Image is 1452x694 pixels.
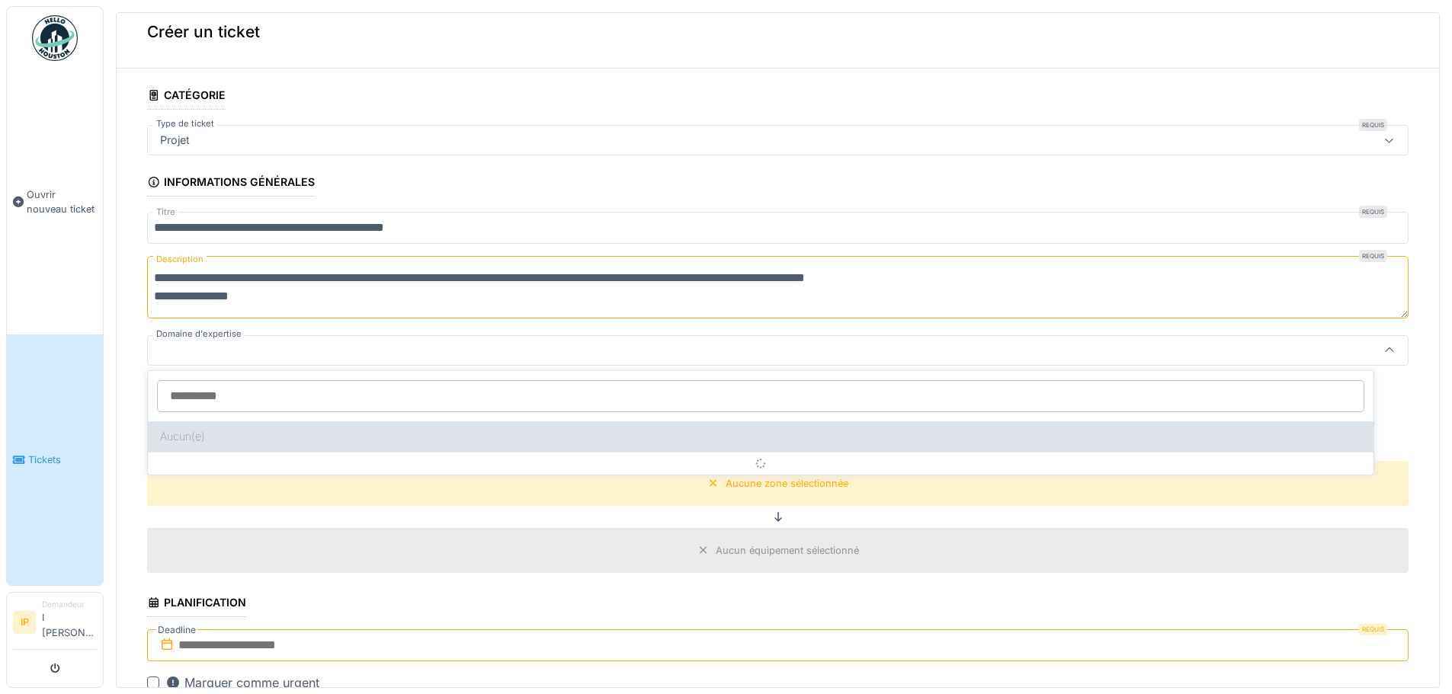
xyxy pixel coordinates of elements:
div: Catégorie [147,84,226,110]
div: Requis [1359,250,1387,262]
div: Aucun équipement sélectionné [716,543,859,558]
div: Aucune zone sélectionnée [726,476,848,491]
img: Badge_color-CXgf-gQk.svg [32,15,78,61]
div: Requis [1359,119,1387,131]
a: IP DemandeurI [PERSON_NAME] [13,599,97,650]
span: Ouvrir nouveau ticket [27,187,97,216]
div: Requis [1359,206,1387,218]
a: Ouvrir nouveau ticket [7,69,103,334]
div: Demandeur [42,599,97,610]
div: Informations générales [147,171,315,197]
div: Aucun(e) [148,421,1373,452]
label: Description [153,250,207,269]
li: IP [13,611,36,634]
div: Planification [147,591,246,617]
div: Projet [154,132,196,149]
label: Type de ticket [153,117,217,130]
a: Tickets [7,334,103,585]
span: Tickets [28,453,97,467]
div: Requis [1359,623,1387,635]
li: I [PERSON_NAME] [42,599,97,646]
label: Deadline [156,622,197,638]
div: Marquer comme urgent [165,673,319,692]
label: Domaine d'expertise [153,328,245,341]
label: Titre [153,206,178,219]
